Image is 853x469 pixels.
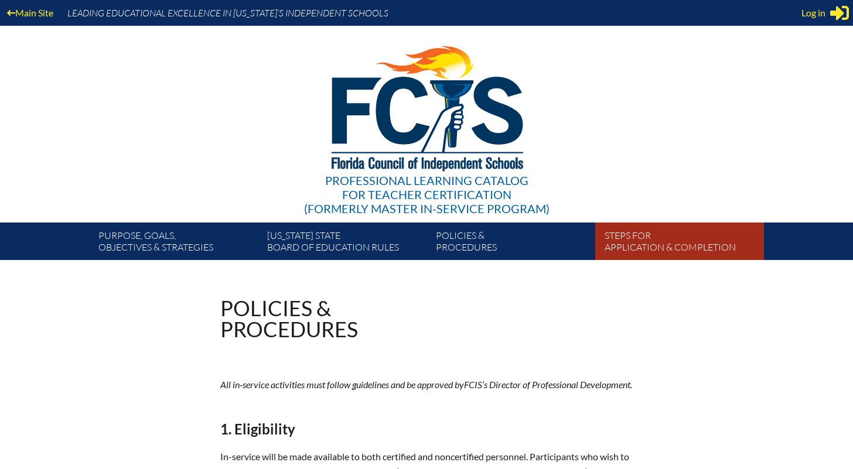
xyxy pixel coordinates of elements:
a: Steps forapplication & completion [600,227,769,260]
p: All in-service activities must follow guidelines and be approved by ’s Director of Professional D... [220,377,633,392]
h2: 1. Eligibility [220,420,633,437]
img: FCISlogo221.eps [306,26,548,186]
span: Log in [801,6,825,20]
span: for Teacher Certification [342,187,511,201]
a: Purpose, goals,objectives & strategies [94,227,262,260]
a: [US_STATE] StateBoard of Education rules [262,227,431,260]
a: Main Site [2,5,58,20]
a: Professional Learning Catalog for Teacher Certification(formerly Master In-service Program) [299,23,554,218]
div: Professional Learning Catalog (formerly Master In-service Program) [304,173,550,215]
svg: Sign in or register [830,4,849,22]
span: FCIS [464,379,482,390]
h1: Policies & Procedures [220,297,358,340]
a: Policies &Procedures [431,227,600,260]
